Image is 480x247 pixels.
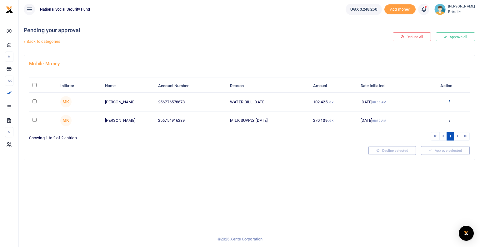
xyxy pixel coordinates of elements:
[60,96,72,107] span: Miriam Kantono
[357,111,429,130] td: [DATE]
[227,93,310,111] td: WATER BILL [DATE]
[357,93,429,111] td: [DATE]
[57,79,102,93] th: Initiator: activate to sort column ascending
[155,93,227,111] td: 256776578678
[346,4,382,15] a: UGX 3,248,250
[5,76,13,86] li: Ac
[357,79,429,93] th: Date Initiated: activate to sort column ascending
[29,60,470,67] h4: Mobile Money
[384,4,416,15] span: Add money
[101,93,155,111] td: [PERSON_NAME]
[29,131,247,141] div: Showing 1 to 2 of 2 entries
[29,79,57,93] th: : activate to sort column descending
[459,226,474,241] div: Open Intercom Messenger
[310,79,357,93] th: Amount: activate to sort column ascending
[5,52,13,62] li: M
[447,132,454,141] a: 1
[24,27,323,34] h4: Pending your approval
[384,4,416,15] li: Toup your wallet
[6,7,13,12] a: logo-small logo-large logo-large
[448,9,475,15] span: Bakuli
[448,4,475,9] small: [PERSON_NAME]
[6,6,13,13] img: logo-small
[393,32,431,41] button: Decline All
[372,119,386,122] small: 08:49 AM
[350,6,377,12] span: UGX 3,248,250
[37,7,92,12] span: National Social Security Fund
[434,4,446,15] img: profile-user
[327,119,333,122] small: UGX
[155,79,227,93] th: Account Number: activate to sort column ascending
[101,79,155,93] th: Name: activate to sort column ascending
[310,93,357,111] td: 102,425
[227,111,310,130] td: MILK SUPPLY [DATE]
[434,4,475,15] a: profile-user [PERSON_NAME] Bakuli
[22,36,323,47] a: Back to categories
[101,111,155,130] td: [PERSON_NAME]
[429,79,470,93] th: Action: activate to sort column ascending
[343,4,384,15] li: Wallet ballance
[327,101,333,104] small: UGX
[384,7,416,11] a: Add money
[310,111,357,130] td: 270,109
[436,32,475,41] button: Approve all
[155,111,227,130] td: 256754916289
[60,115,72,126] span: Miriam Kantono
[227,79,310,93] th: Reason: activate to sort column ascending
[5,127,13,137] li: M
[372,101,386,104] small: 08:50 AM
